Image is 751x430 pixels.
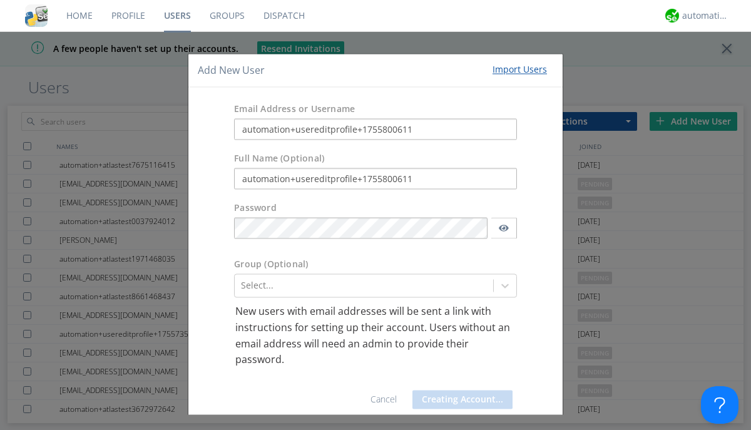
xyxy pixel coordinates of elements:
[235,304,516,368] p: New users with email addresses will be sent a link with instructions for setting up their account...
[234,119,517,140] input: e.g. email@address.com, Housekeeping1
[665,9,679,23] img: d2d01cd9b4174d08988066c6d424eccd
[234,202,277,215] label: Password
[198,63,265,78] h4: Add New User
[682,9,729,22] div: automation+atlas
[234,259,308,271] label: Group (Optional)
[412,390,513,409] button: Creating Account...
[25,4,48,27] img: cddb5a64eb264b2086981ab96f4c1ba7
[234,103,355,116] label: Email Address or Username
[234,153,324,165] label: Full Name (Optional)
[370,393,397,405] a: Cancel
[493,63,547,76] div: Import Users
[234,168,517,190] input: Julie Appleseed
